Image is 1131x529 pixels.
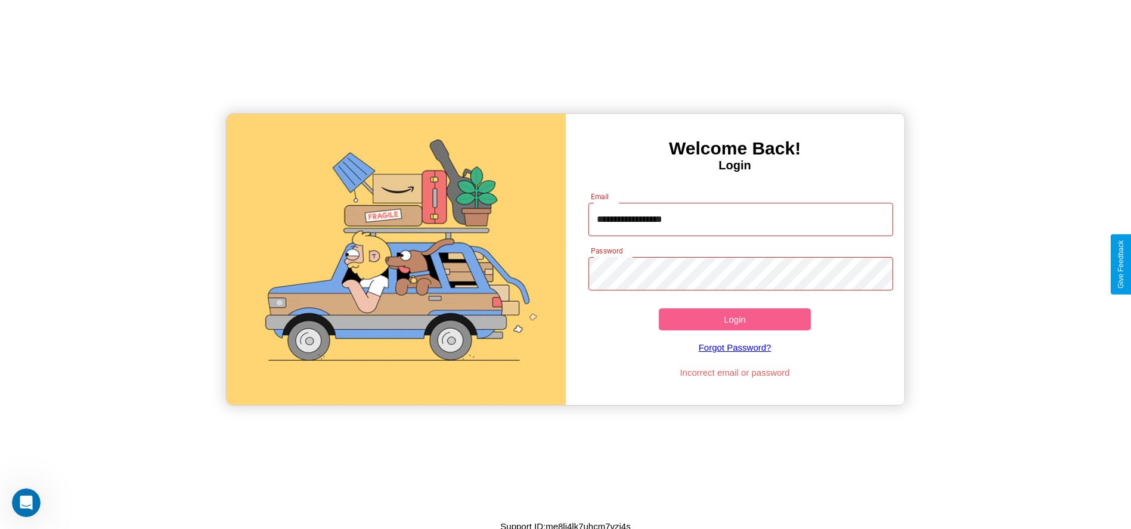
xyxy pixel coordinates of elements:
a: Forgot Password? [582,330,887,364]
p: Incorrect email or password [582,364,887,380]
label: Email [591,191,609,202]
button: Login [659,308,811,330]
img: gif [227,114,565,405]
label: Password [591,246,622,256]
iframe: Intercom live chat [12,488,41,517]
div: Give Feedback [1117,240,1125,289]
h3: Welcome Back! [566,138,904,159]
h4: Login [566,159,904,172]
